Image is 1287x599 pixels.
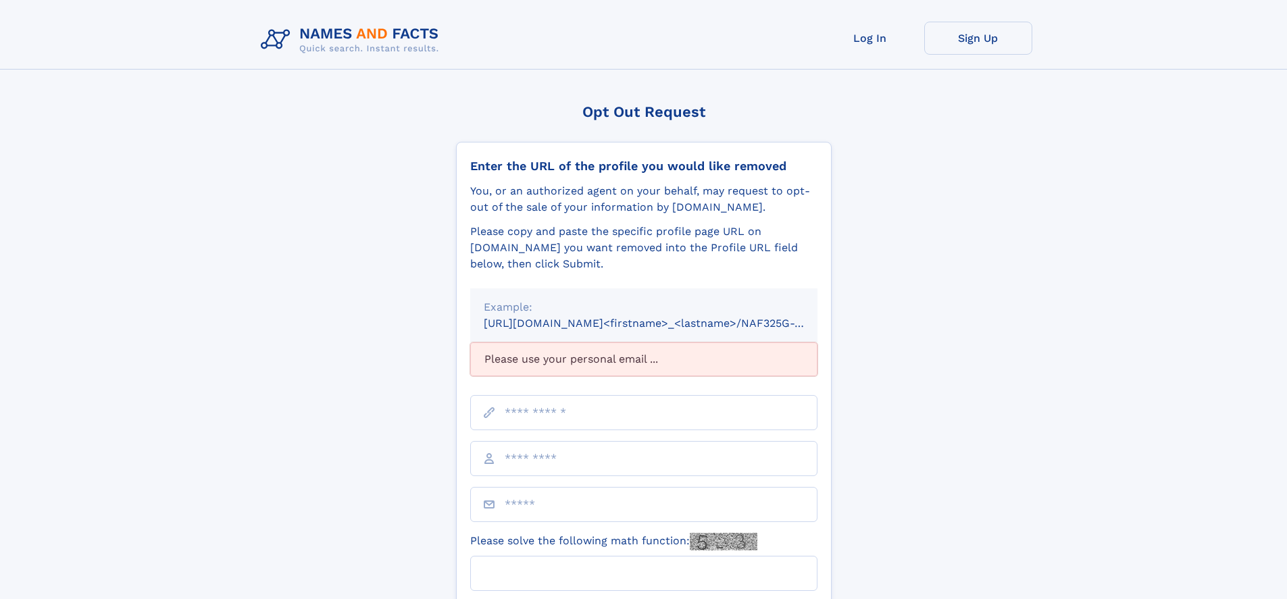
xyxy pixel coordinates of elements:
div: Opt Out Request [456,103,832,120]
div: Enter the URL of the profile you would like removed [470,159,817,174]
div: You, or an authorized agent on your behalf, may request to opt-out of the sale of your informatio... [470,183,817,215]
div: Please use your personal email ... [470,342,817,376]
small: [URL][DOMAIN_NAME]<firstname>_<lastname>/NAF325G-xxxxxxxx [484,317,843,330]
div: Please copy and paste the specific profile page URL on [DOMAIN_NAME] you want removed into the Pr... [470,224,817,272]
div: Example: [484,299,804,315]
img: Logo Names and Facts [255,22,450,58]
a: Sign Up [924,22,1032,55]
label: Please solve the following math function: [470,533,757,550]
a: Log In [816,22,924,55]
